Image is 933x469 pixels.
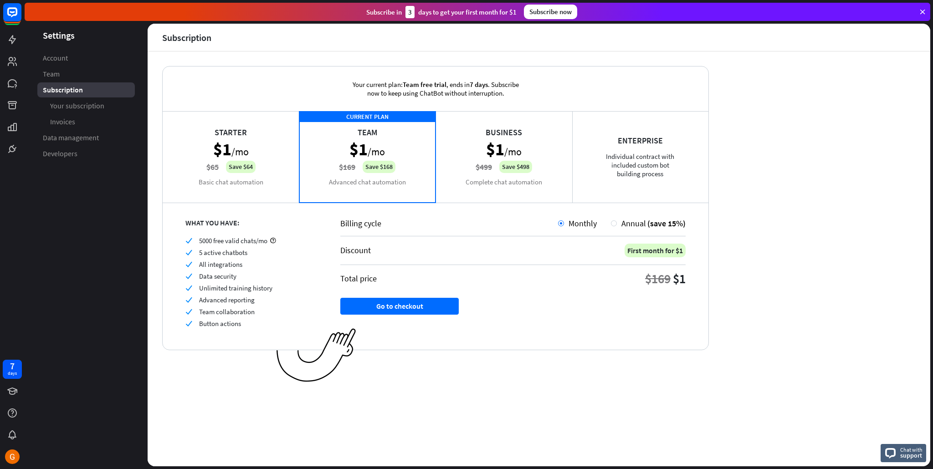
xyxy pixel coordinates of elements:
div: 7 [10,362,15,370]
span: Account [43,53,68,63]
span: 7 days [470,80,488,89]
i: check [185,249,192,256]
i: check [185,285,192,291]
span: Monthly [569,218,597,229]
span: Chat with [900,445,923,454]
header: Settings [25,29,148,41]
i: check [185,320,192,327]
div: $1 [673,270,686,287]
span: Developers [43,149,77,158]
i: check [185,237,192,244]
div: Subscription [162,32,211,43]
div: Your current plan: , ends in . Subscribe now to keep using ChatBot without interruption. [338,66,533,111]
div: Subscribe in days to get your first month for $1 [366,6,517,18]
span: Unlimited training history [199,284,272,292]
span: (save 15%) [647,218,686,229]
div: 3 [405,6,415,18]
i: check [185,261,192,268]
i: check [185,273,192,280]
span: Team [43,69,60,79]
div: days [8,370,17,377]
span: Annual [621,218,646,229]
span: Subscription [43,85,83,95]
span: Your subscription [50,101,104,111]
button: Open LiveChat chat widget [7,4,35,31]
div: $169 [645,270,671,287]
span: Data security [199,272,236,280]
span: All integrations [199,260,242,269]
a: Team [37,66,135,82]
span: 5000 free valid chats/mo [199,236,267,245]
span: support [900,451,923,459]
span: Data management [43,133,99,143]
div: Subscribe now [524,5,577,19]
div: Total price [340,273,377,284]
a: 7 days [3,360,22,379]
a: Invoices [37,114,135,129]
span: Team collaboration [199,307,255,316]
span: 5 active chatbots [199,248,247,257]
span: Invoices [50,117,75,127]
i: check [185,296,192,303]
div: Discount [340,245,371,255]
span: Button actions [199,319,241,328]
button: Go to checkout [340,298,459,315]
a: Data management [37,130,135,145]
span: Advanced reporting [199,296,255,304]
div: Billing cycle [340,218,558,229]
img: ec979a0a656117aaf919.png [277,328,356,382]
a: Your subscription [37,98,135,113]
a: Developers [37,146,135,161]
div: WHAT YOU HAVE: [185,218,318,227]
a: Account [37,51,135,66]
div: First month for $1 [625,244,686,257]
span: Team free trial [403,80,446,89]
i: check [185,308,192,315]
